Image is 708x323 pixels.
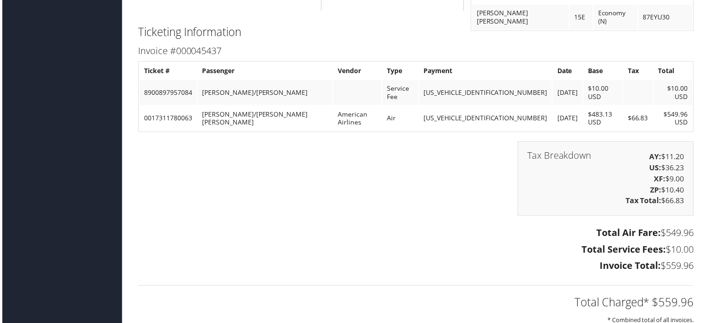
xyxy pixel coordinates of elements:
strong: Tax Total: [627,197,663,207]
td: 15E [571,5,594,30]
strong: XF: [656,174,667,185]
td: [US_VEHICLE_IDENTIFICATION_NUMBER] [419,81,553,106]
td: $10.00 USD [655,81,694,106]
h2: Ticketing Information [137,24,695,40]
td: [DATE] [554,106,584,131]
th: Total [655,63,694,80]
td: $483.13 USD [585,106,624,131]
strong: Total Service Fees: [583,244,668,257]
td: Service Fee [382,81,418,106]
h3: Invoice #000045437 [137,45,695,58]
td: $10.00 USD [585,81,624,106]
th: Base [585,63,624,80]
td: Air [382,106,418,131]
h3: $559.96 [137,261,695,274]
th: Date [554,63,584,80]
strong: US: [651,163,663,174]
strong: Invoice Total: [601,261,663,273]
td: [PERSON_NAME] [PERSON_NAME] [473,5,570,30]
th: Tax [625,63,654,80]
h3: Tax Breakdown [528,152,593,161]
td: 8900897957084 [138,81,196,106]
h2: Total Charged* $559.96 [137,296,695,312]
td: 0017311780063 [138,106,196,131]
td: Economy (N) [595,5,639,30]
td: [PERSON_NAME]/[PERSON_NAME] [196,81,332,106]
td: 87EYU30 [640,5,694,30]
strong: Total Air Fare: [598,228,663,240]
th: Payment [419,63,553,80]
th: Type [382,63,418,80]
td: American Airlines [333,106,381,131]
td: [PERSON_NAME]/[PERSON_NAME] [PERSON_NAME] [196,106,332,131]
td: $549.96 USD [655,106,694,131]
td: [US_VEHICLE_IDENTIFICATION_NUMBER] [419,106,553,131]
th: Passenger [196,63,332,80]
th: Ticket # [138,63,196,80]
div: $11.20 $36.23 $9.00 $10.40 $66.83 [518,142,695,217]
strong: AY: [651,152,663,162]
th: Vendor [333,63,381,80]
td: [DATE] [554,81,584,106]
td: $66.83 [625,106,654,131]
h3: $549.96 [137,228,695,241]
strong: ZP: [652,186,663,196]
h3: $10.00 [137,244,695,257]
